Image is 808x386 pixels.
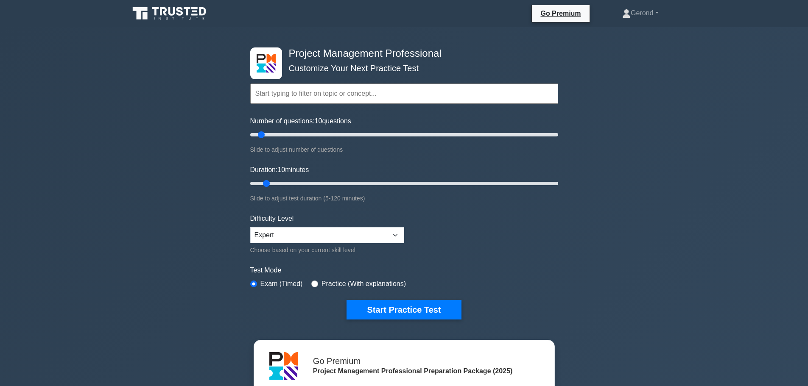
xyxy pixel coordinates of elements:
[250,193,558,203] div: Slide to adjust test duration (5-120 minutes)
[315,117,322,125] span: 10
[250,245,404,255] div: Choose based on your current skill level
[260,279,303,289] label: Exam (Timed)
[347,300,461,319] button: Start Practice Test
[250,83,558,104] input: Start typing to filter on topic or concept...
[535,8,586,19] a: Go Premium
[250,116,351,126] label: Number of questions: questions
[250,165,309,175] label: Duration: minutes
[602,5,679,22] a: Gerond
[250,265,558,275] label: Test Mode
[250,144,558,155] div: Slide to adjust number of questions
[285,47,517,60] h4: Project Management Professional
[322,279,406,289] label: Practice (With explanations)
[250,214,294,224] label: Difficulty Level
[277,166,285,173] span: 10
